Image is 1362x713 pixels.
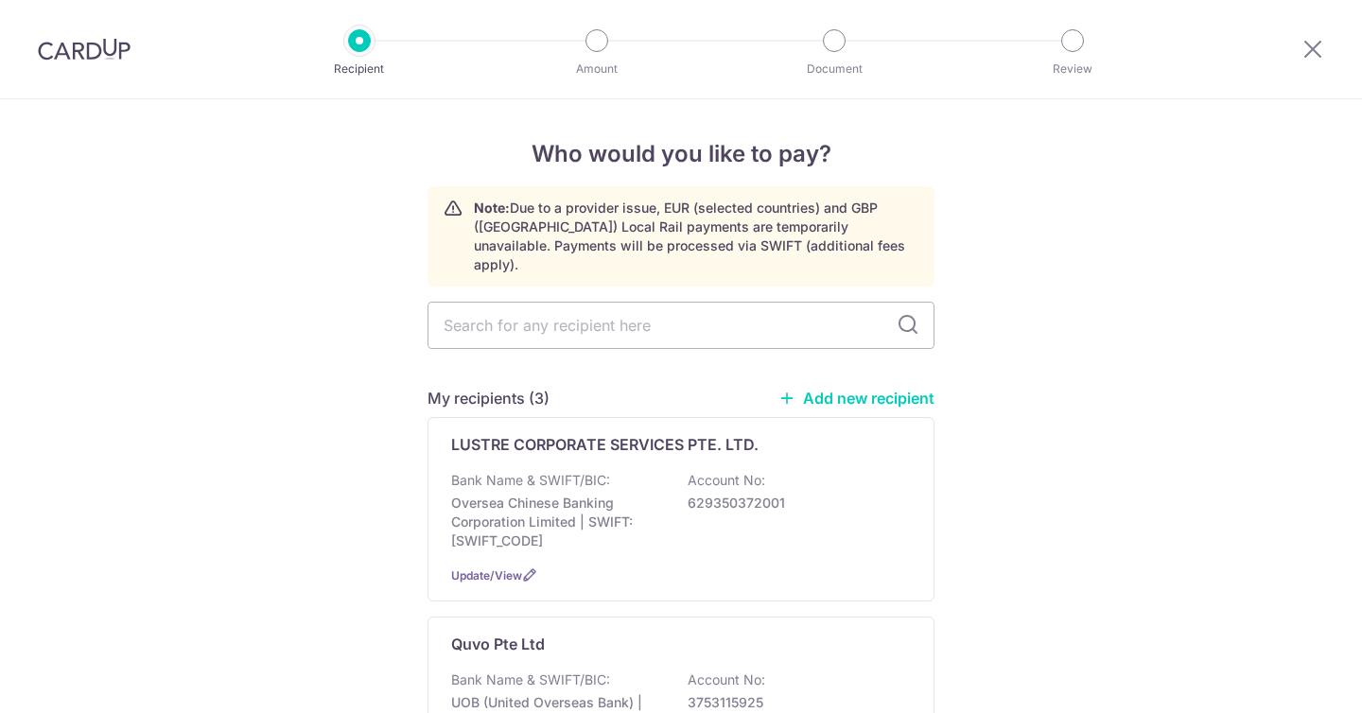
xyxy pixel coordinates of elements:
p: LUSTRE CORPORATE SERVICES PTE. LTD. [451,433,759,456]
p: Bank Name & SWIFT/BIC: [451,471,610,490]
p: 629350372001 [688,494,899,513]
h5: My recipients (3) [428,387,550,409]
p: Account No: [688,670,765,689]
p: 3753115925 [688,693,899,712]
p: Bank Name & SWIFT/BIC: [451,670,610,689]
p: Quvo Pte Ltd [451,633,545,655]
a: Update/View [451,568,522,583]
p: Recipient [289,60,429,78]
h4: Who would you like to pay? [428,137,934,171]
input: Search for any recipient here [428,302,934,349]
p: Amount [527,60,667,78]
p: Review [1003,60,1143,78]
img: CardUp [38,38,131,61]
p: Document [764,60,904,78]
a: Add new recipient [778,389,934,408]
p: Oversea Chinese Banking Corporation Limited | SWIFT: [SWIFT_CODE] [451,494,663,550]
p: Account No: [688,471,765,490]
p: Due to a provider issue, EUR (selected countries) and GBP ([GEOGRAPHIC_DATA]) Local Rail payments... [474,199,918,274]
strong: Note: [474,200,510,216]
